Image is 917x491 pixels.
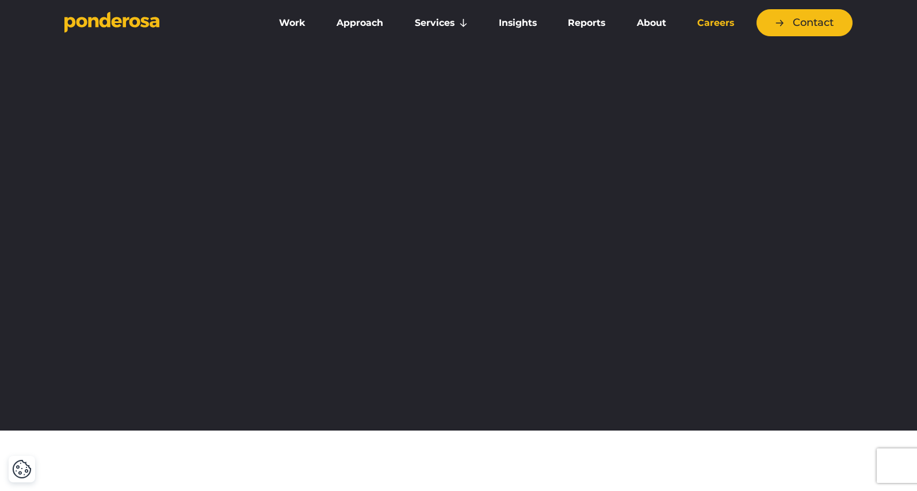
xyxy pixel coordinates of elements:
a: Reports [555,11,618,35]
a: Services [402,11,481,35]
a: Insights [486,11,550,35]
a: Contact [756,9,853,36]
a: Careers [684,11,747,35]
img: Revisit consent button [12,459,32,479]
a: Approach [323,11,396,35]
button: Cookie Settings [12,459,32,479]
a: Work [266,11,319,35]
a: About [623,11,679,35]
a: Go to homepage [64,12,249,35]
